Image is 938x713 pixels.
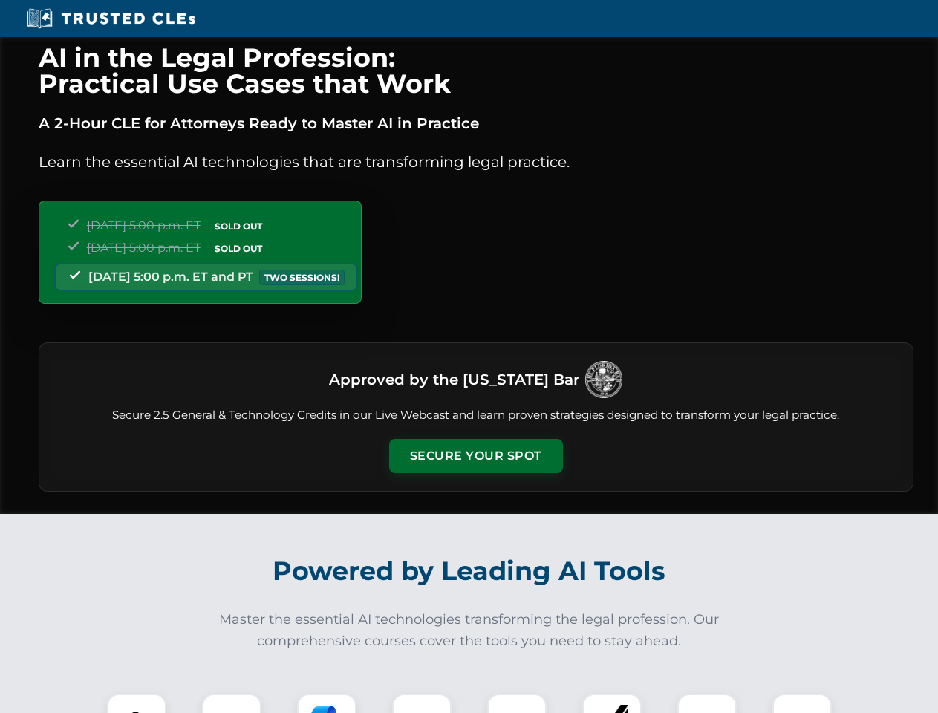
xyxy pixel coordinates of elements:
h2: Powered by Leading AI Tools [58,545,881,597]
h3: Approved by the [US_STATE] Bar [329,366,579,393]
img: Logo [585,361,622,398]
span: SOLD OUT [209,241,267,256]
p: Learn the essential AI technologies that are transforming legal practice. [39,150,913,174]
p: A 2-Hour CLE for Attorneys Ready to Master AI in Practice [39,111,913,135]
h1: AI in the Legal Profession: Practical Use Cases that Work [39,45,913,97]
span: [DATE] 5:00 p.m. ET [87,218,201,232]
img: Trusted CLEs [22,7,200,30]
span: [DATE] 5:00 p.m. ET [87,241,201,255]
p: Master the essential AI technologies transforming the legal profession. Our comprehensive courses... [209,609,729,652]
p: Secure 2.5 General & Technology Credits in our Live Webcast and learn proven strategies designed ... [57,407,895,424]
button: Secure Your Spot [389,439,563,473]
span: SOLD OUT [209,218,267,234]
